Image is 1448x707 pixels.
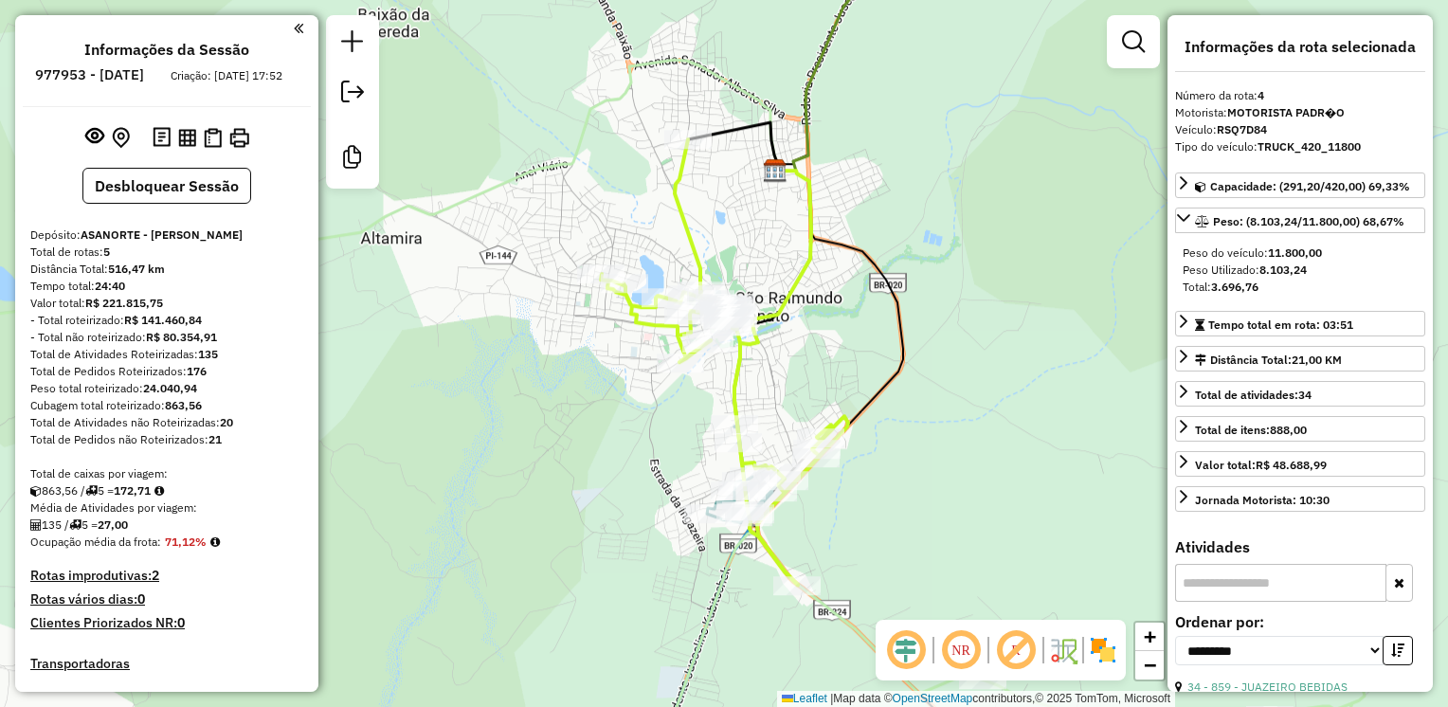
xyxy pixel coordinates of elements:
[108,123,134,153] button: Centralizar mapa no depósito ou ponto de apoio
[152,567,159,584] strong: 2
[30,535,161,549] span: Ocupação média da frota:
[232,691,303,707] h4: Recargas: 3
[30,591,303,607] h4: Rotas vários dias:
[1195,388,1312,402] span: Total de atividades:
[198,347,218,361] strong: 135
[143,381,197,395] strong: 24.040,94
[830,692,833,705] span: |
[1213,214,1404,228] span: Peso: (8.103,24/11.800,00) 68,67%
[149,123,174,153] button: Logs desbloquear sessão
[174,124,200,150] button: Visualizar relatório de Roteirização
[30,568,303,584] h4: Rotas improdutivas:
[1227,105,1345,119] strong: MOTORISTA PADR�O
[30,615,303,631] h4: Clientes Priorizados NR:
[81,122,108,153] button: Exibir sessão original
[334,138,371,181] a: Criar modelo
[1270,423,1307,437] strong: 888,00
[1187,680,1348,694] a: 34 - 859 - JUAZEIRO BEBIDAS
[187,364,207,378] strong: 176
[30,312,303,329] div: - Total roteirizado:
[777,691,1175,707] div: Map data © contributors,© 2025 TomTom, Microsoft
[1175,121,1425,138] div: Veículo:
[30,656,303,672] h4: Transportadoras
[165,398,202,412] strong: 863,56
[210,536,220,548] em: Média calculada utilizando a maior ocupação (%Peso ou %Cubagem) de cada rota da sessão. Rotas cro...
[1298,388,1312,402] strong: 34
[1210,179,1410,193] span: Capacidade: (291,20/420,00) 69,33%
[1175,104,1425,121] div: Motorista:
[1175,486,1425,512] a: Jornada Motorista: 10:30
[114,483,151,498] strong: 172,71
[165,535,207,549] strong: 71,12%
[893,692,973,705] a: OpenStreetMap
[30,261,303,278] div: Distância Total:
[1144,625,1156,648] span: +
[782,692,827,705] a: Leaflet
[1175,237,1425,303] div: Peso: (8.103,24/11.800,00) 68,67%
[1183,245,1322,260] span: Peso do veículo:
[30,329,303,346] div: - Total não roteirizado:
[30,363,303,380] div: Total de Pedidos Roteirizados:
[30,499,303,517] div: Média de Atividades por viagem:
[154,485,164,497] i: Meta Caixas/viagem: 1,00 Diferença: 171,71
[1195,352,1342,369] div: Distância Total:
[1175,416,1425,442] a: Total de itens:888,00
[1175,208,1425,233] a: Peso: (8.103,24/11.800,00) 68,67%
[84,41,249,59] h4: Informações da Sessão
[1144,653,1156,677] span: −
[1175,346,1425,372] a: Distância Total:21,00 KM
[1175,451,1425,477] a: Valor total:R$ 48.688,99
[30,519,42,531] i: Total de Atividades
[334,23,371,65] a: Nova sessão e pesquisa
[334,73,371,116] a: Exportar sessão
[30,691,65,707] a: Rotas
[103,245,110,259] strong: 5
[30,397,303,414] div: Cubagem total roteirizado:
[1175,381,1425,407] a: Total de atividades:34
[137,590,145,607] strong: 0
[85,296,163,310] strong: R$ 221.815,75
[69,519,81,531] i: Total de rotas
[30,414,303,431] div: Total de Atividades não Roteirizadas:
[82,168,251,204] button: Desbloquear Sessão
[1183,262,1418,279] div: Peso Utilizado:
[30,485,42,497] i: Cubagem total roteirizado
[1383,636,1413,665] button: Ordem decrescente
[1258,88,1264,102] strong: 4
[30,227,303,244] div: Depósito:
[98,517,128,532] strong: 27,00
[30,431,303,448] div: Total de Pedidos não Roteirizados:
[226,124,253,152] button: Imprimir Rotas
[30,346,303,363] div: Total de Atividades Roteirizadas:
[1175,610,1425,633] label: Ordenar por:
[1175,172,1425,198] a: Capacidade: (291,20/420,00) 69,33%
[1259,263,1307,277] strong: 8.103,24
[85,485,98,497] i: Total de rotas
[200,124,226,152] button: Visualizar Romaneio
[1258,139,1361,154] strong: TRUCK_420_11800
[1195,422,1307,439] div: Total de itens:
[30,517,303,534] div: 135 / 5 =
[208,432,222,446] strong: 21
[883,627,929,673] span: Ocultar deslocamento
[1135,651,1164,680] a: Zoom out
[938,627,984,673] span: Ocultar NR
[1256,458,1327,472] strong: R$ 48.688,99
[1114,23,1152,61] a: Exibir filtros
[993,627,1039,673] span: Exibir rótulo
[30,295,303,312] div: Valor total:
[1292,353,1342,367] span: 21,00 KM
[1088,635,1118,665] img: Exibir/Ocultar setores
[1268,245,1322,260] strong: 11.800,00
[763,158,787,183] img: ASANORTE - SAO RAIMUNDO
[1175,311,1425,336] a: Tempo total em rota: 03:51
[1195,492,1330,509] div: Jornada Motorista: 10:30
[1217,122,1267,136] strong: RSQ7D84
[30,482,303,499] div: 863,56 / 5 =
[30,244,303,261] div: Total de rotas:
[35,66,144,83] h6: 977953 - [DATE]
[1175,138,1425,155] div: Tipo do veículo:
[220,415,233,429] strong: 20
[124,313,202,327] strong: R$ 141.460,84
